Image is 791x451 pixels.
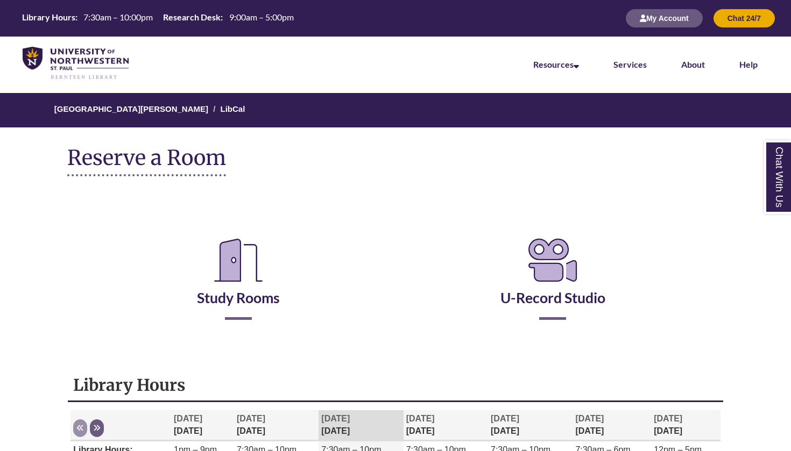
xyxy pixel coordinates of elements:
[23,47,129,80] img: UNWSP Library Logo
[500,262,605,306] a: U-Record Studio
[654,414,682,423] span: [DATE]
[54,104,208,113] a: [GEOGRAPHIC_DATA][PERSON_NAME]
[174,414,202,423] span: [DATE]
[714,13,775,23] a: Chat 24/7
[321,414,350,423] span: [DATE]
[229,12,294,22] span: 9:00am – 5:00pm
[533,59,579,69] a: Resources
[406,414,435,423] span: [DATE]
[67,93,724,127] nav: Breadcrumb
[171,410,234,441] th: [DATE]
[739,59,758,69] a: Help
[67,203,724,352] div: Reserve a Room
[651,410,721,441] th: [DATE]
[404,410,488,441] th: [DATE]
[67,146,226,176] h1: Reserve a Room
[681,59,705,69] a: About
[575,414,604,423] span: [DATE]
[234,410,319,441] th: [DATE]
[73,375,718,395] h1: Library Hours
[613,59,647,69] a: Services
[491,414,519,423] span: [DATE]
[626,9,703,27] button: My Account
[83,12,153,22] span: 7:30am – 10:00pm
[714,9,775,27] button: Chat 24/7
[237,414,265,423] span: [DATE]
[319,410,403,441] th: [DATE]
[18,11,79,23] th: Library Hours:
[18,11,298,25] a: Hours Today
[488,410,573,441] th: [DATE]
[626,13,703,23] a: My Account
[573,410,651,441] th: [DATE]
[73,419,87,437] button: Previous week
[221,104,245,113] a: LibCal
[197,262,280,306] a: Study Rooms
[18,11,298,24] table: Hours Today
[159,11,224,23] th: Research Desk:
[90,419,104,437] button: Next week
